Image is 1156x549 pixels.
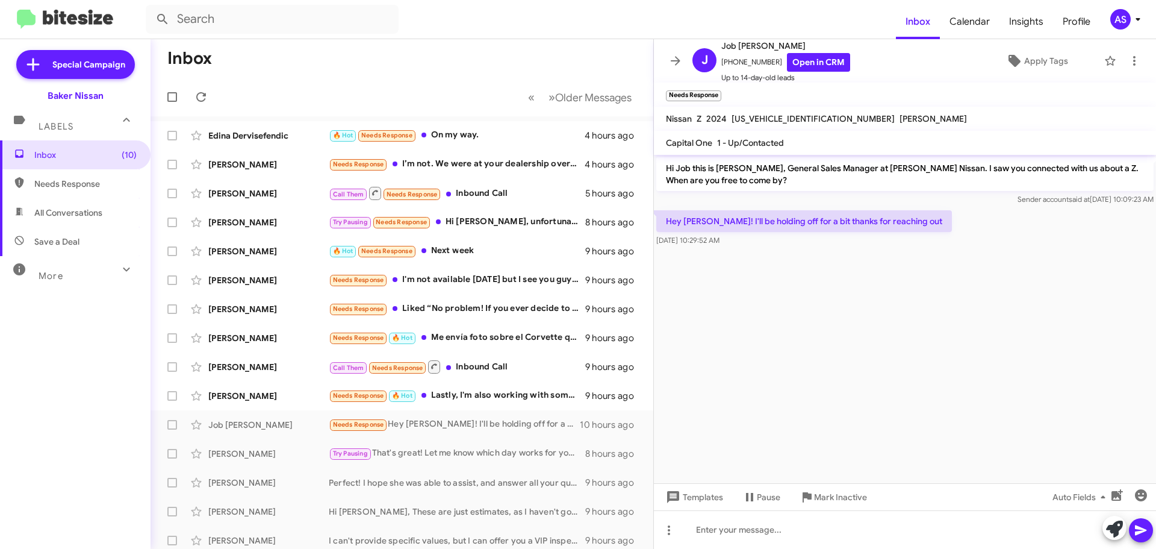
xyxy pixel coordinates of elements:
[787,53,850,72] a: Open in CRM
[999,4,1053,39] a: Insights
[52,58,125,71] span: Special Campaign
[555,91,632,104] span: Older Messages
[697,113,701,124] span: Z
[814,486,867,508] span: Mark Inactive
[39,121,73,132] span: Labels
[701,51,708,70] span: J
[16,50,135,79] a: Special Campaign
[333,392,384,400] span: Needs Response
[208,303,329,315] div: [PERSON_NAME]
[896,4,940,39] a: Inbox
[208,216,329,228] div: [PERSON_NAME]
[392,334,412,342] span: 🔥 Hot
[585,245,644,257] div: 9 hours ago
[900,113,967,124] span: [PERSON_NAME]
[208,245,329,257] div: [PERSON_NAME]
[333,160,384,168] span: Needs Response
[585,303,644,315] div: 9 hours ago
[329,157,585,171] div: I’m not. We were at your dealership over weekend and had the worse experience ever! We will never...
[208,158,329,171] div: [PERSON_NAME]
[656,157,1154,191] p: Hi Job this is [PERSON_NAME], General Sales Manager at [PERSON_NAME] Nissan. I saw you connected ...
[1052,486,1110,508] span: Auto Fields
[34,178,137,190] span: Needs Response
[721,72,850,84] span: Up to 14-day-old leads
[208,332,329,344] div: [PERSON_NAME]
[208,419,329,431] div: Job [PERSON_NAME]
[733,486,790,508] button: Pause
[1069,195,1090,204] span: said at
[732,113,895,124] span: [US_VEHICLE_IDENTIFICATION_NUMBER]
[329,273,585,287] div: I'm not available [DATE] but I see you guys have a blue 2020 Honda civic ex that was nice
[585,274,644,286] div: 9 hours ago
[39,271,63,281] span: More
[208,130,329,142] div: Edina Dervisefendic
[372,364,423,372] span: Needs Response
[666,90,721,101] small: Needs Response
[585,187,644,199] div: 5 hours ago
[717,137,784,148] span: 1 - Up/Contacted
[333,305,384,313] span: Needs Response
[329,186,585,201] div: Inbound Call
[329,535,585,547] div: I can't provide specific values, but I can offer you a VIP inspection to determine your vehicle's...
[208,187,329,199] div: [PERSON_NAME]
[666,113,692,124] span: Nissan
[1018,195,1154,204] span: Sender account [DATE] 10:09:23 AM
[329,331,585,345] div: Me envía foto sobre el Corvette que escribí
[585,332,644,344] div: 9 hours ago
[361,247,412,255] span: Needs Response
[790,486,877,508] button: Mark Inactive
[521,85,639,110] nav: Page navigation example
[333,364,364,372] span: Call Them
[585,130,644,142] div: 4 hours ago
[208,274,329,286] div: [PERSON_NAME]
[721,39,850,53] span: Job [PERSON_NAME]
[208,390,329,402] div: [PERSON_NAME]
[940,4,999,39] a: Calendar
[541,85,639,110] button: Next
[329,244,585,258] div: Next week
[208,448,329,460] div: [PERSON_NAME]
[1053,4,1100,39] span: Profile
[333,334,384,342] span: Needs Response
[333,218,368,226] span: Try Pausing
[34,207,102,219] span: All Conversations
[654,486,733,508] button: Templates
[521,85,542,110] button: Previous
[585,158,644,171] div: 4 hours ago
[333,421,384,428] span: Needs Response
[975,50,1098,72] button: Apply Tags
[329,389,585,403] div: Lastly, I'm also working with someone at [PERSON_NAME] Nissan for either an Acura or Murano SUV's.
[167,49,212,68] h1: Inbox
[387,190,438,198] span: Needs Response
[706,113,727,124] span: 2024
[1024,50,1068,72] span: Apply Tags
[333,450,368,457] span: Try Pausing
[208,506,329,518] div: [PERSON_NAME]
[361,131,412,139] span: Needs Response
[333,247,353,255] span: 🔥 Hot
[757,486,780,508] span: Pause
[585,361,644,373] div: 9 hours ago
[329,418,580,431] div: Hey [PERSON_NAME]! I'll be holding off for a bit thanks for reaching out
[580,419,644,431] div: 10 hours ago
[721,53,850,72] span: [PHONE_NUMBER]
[329,506,585,518] div: Hi [PERSON_NAME], These are just estimates, as I haven't gotten to sit inside, and test drive you...
[329,215,585,229] div: Hi [PERSON_NAME], unfortunately I work allday and am usually only available on the weekend. We wi...
[333,190,364,198] span: Call Them
[329,477,585,489] div: Perfect! I hope she was able to assist, and answer all your questions. We are here to help you as...
[585,477,644,489] div: 9 hours ago
[333,276,384,284] span: Needs Response
[329,447,585,460] div: That's great! Let me know which day works for you next week, and we can set up an appointment to ...
[146,5,399,34] input: Search
[34,236,79,248] span: Save a Deal
[656,210,952,232] p: Hey [PERSON_NAME]! I'll be holding off for a bit thanks for reaching out
[392,392,412,400] span: 🔥 Hot
[585,390,644,402] div: 9 hours ago
[1100,9,1143,30] button: AS
[48,90,104,102] div: Baker Nissan
[376,218,427,226] span: Needs Response
[34,149,137,161] span: Inbox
